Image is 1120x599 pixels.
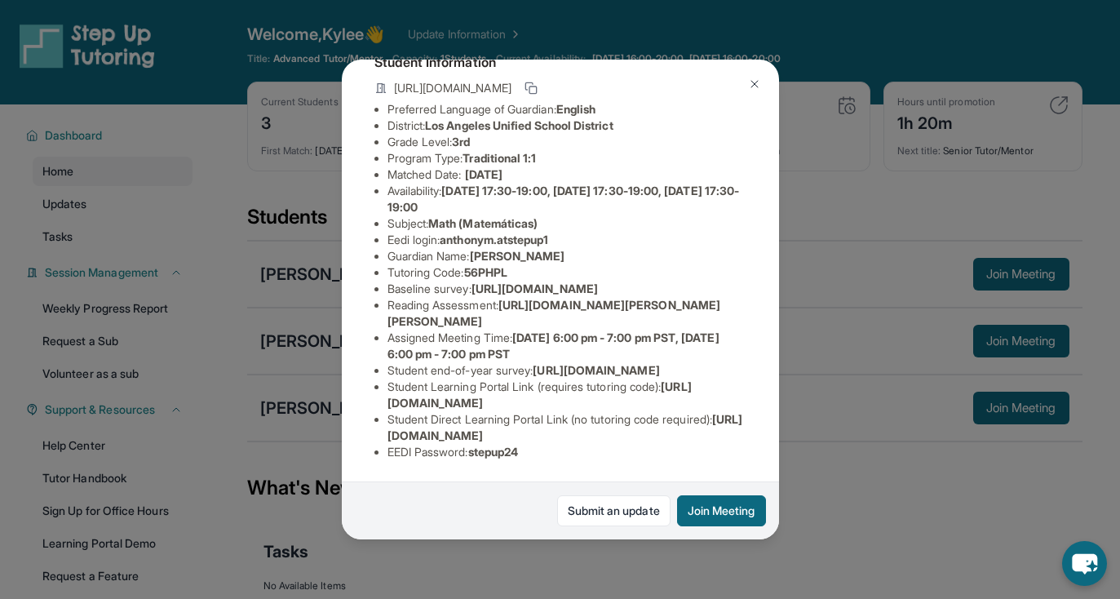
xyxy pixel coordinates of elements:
li: Eedi login : [387,232,746,248]
span: Math (Matemáticas) [428,216,538,230]
span: [DATE] 6:00 pm - 7:00 pm PST, [DATE] 6:00 pm - 7:00 pm PST [387,331,719,361]
span: [URL][DOMAIN_NAME][PERSON_NAME][PERSON_NAME] [387,298,721,328]
li: Student end-of-year survey : [387,362,746,379]
span: 3rd [452,135,470,149]
span: [URL][DOMAIN_NAME] [394,80,511,96]
img: Close Icon [748,78,761,91]
button: chat-button [1062,541,1107,586]
li: Reading Assessment : [387,297,746,330]
a: Submit an update [557,495,671,526]
li: Program Type: [387,150,746,166]
li: Subject : [387,215,746,232]
h4: Student Information [374,52,746,72]
button: Copy link [521,78,541,98]
span: anthonym.atstepup1 [440,233,548,246]
span: Los Angeles Unified School District [425,118,613,132]
li: Assigned Meeting Time : [387,330,746,362]
li: Student Learning Portal Link (requires tutoring code) : [387,379,746,411]
li: Matched Date: [387,166,746,183]
li: Student Direct Learning Portal Link (no tutoring code required) : [387,411,746,444]
span: [DATE] [465,167,502,181]
li: Grade Level: [387,134,746,150]
span: stepup24 [468,445,519,459]
li: EEDI Password : [387,444,746,460]
li: Guardian Name : [387,248,746,264]
span: 56PHPL [464,265,507,279]
li: District: [387,118,746,134]
span: English [556,102,596,116]
li: Availability: [387,183,746,215]
span: [DATE] 17:30-19:00, [DATE] 17:30-19:00, [DATE] 17:30-19:00 [387,184,740,214]
li: Preferred Language of Guardian: [387,101,746,118]
span: Traditional 1:1 [463,151,536,165]
span: [URL][DOMAIN_NAME] [471,282,598,295]
span: [PERSON_NAME] [470,249,565,263]
span: [URL][DOMAIN_NAME] [533,363,659,377]
li: Baseline survey : [387,281,746,297]
button: Join Meeting [677,495,766,526]
li: Tutoring Code : [387,264,746,281]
